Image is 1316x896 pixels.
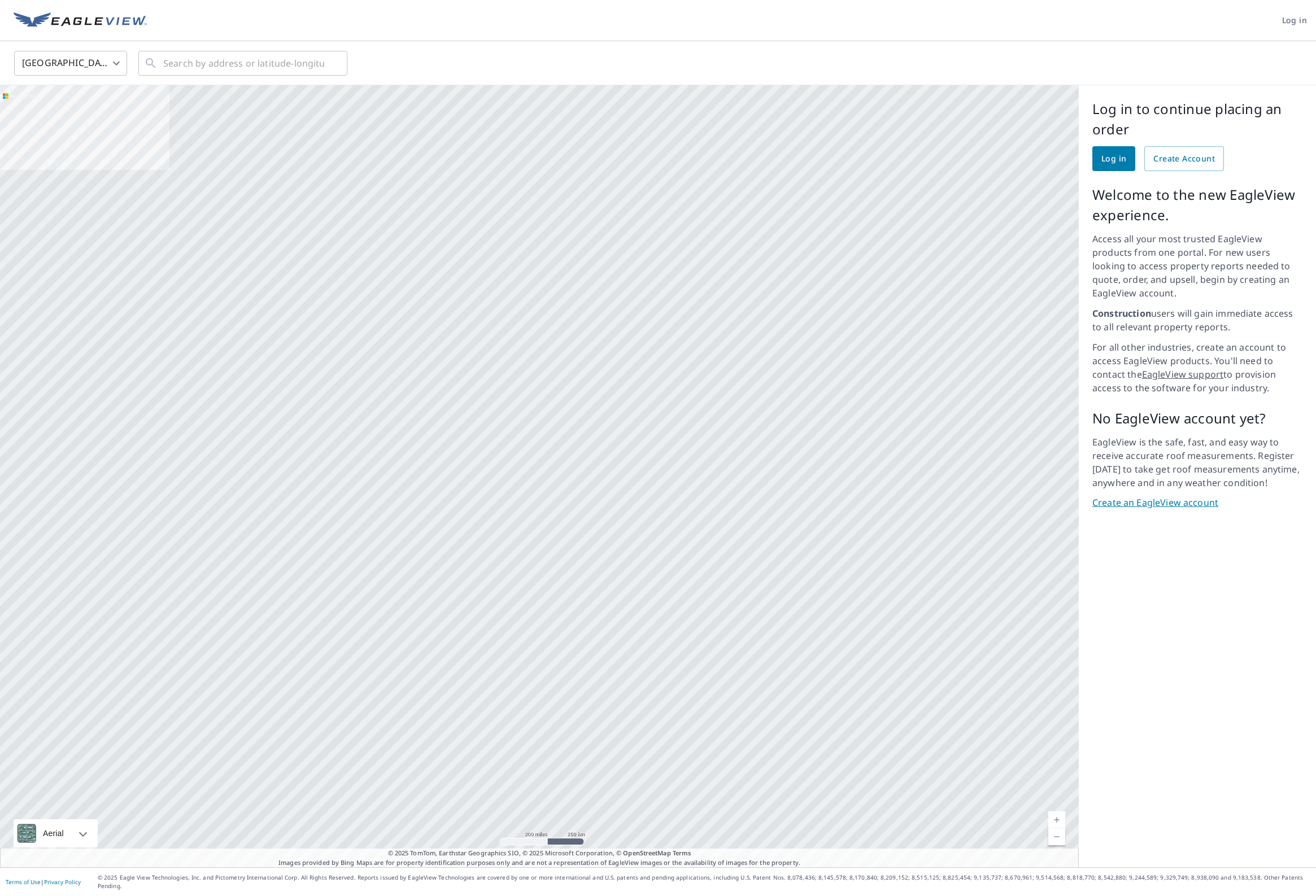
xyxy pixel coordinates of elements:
[98,873,1310,890] p: © 2025 Eagle View Technologies, Inc. and Pictometry International Corp. All Rights Reserved. Repo...
[14,12,147,29] img: EV Logo
[14,819,98,847] div: Aerial
[623,849,670,857] a: OpenStreetMap
[1092,185,1302,225] p: Welcome to the new EagleView experience.
[1092,408,1302,429] p: No EagleView account yet?
[1092,435,1302,489] p: EagleView is the safe, fast, and easy way to receive accurate roof measurements. Register [DATE] ...
[6,878,81,885] p: |
[1092,496,1302,509] a: Create an EagleView account
[1092,340,1302,395] p: For all other industries, create an account to access EagleView products. You'll need to contact ...
[14,47,127,79] div: [GEOGRAPHIC_DATA]
[1092,307,1302,334] p: users will gain immediate access to all relevant property reports.
[163,47,324,79] input: Search by address or latitude-longitude
[673,849,691,857] a: Terms
[1092,146,1135,171] a: Log in
[1092,232,1302,300] p: Access all your most trusted EagleView products from one portal. For new users looking to access ...
[1142,368,1224,381] a: EagleView support
[388,849,691,858] span: © 2025 TomTom, Earthstar Geographics SIO, © 2025 Microsoft Corporation, ©
[44,878,81,886] a: Privacy Policy
[40,819,67,847] div: Aerial
[6,878,41,886] a: Terms of Use
[1092,99,1302,139] p: Log in to continue placing an order
[1048,828,1065,845] a: Current Level 5, Zoom Out
[1101,152,1126,166] span: Log in
[1048,811,1065,828] a: Current Level 5, Zoom In
[1282,14,1307,28] span: Log in
[1144,146,1224,171] a: Create Account
[1092,307,1151,320] strong: Construction
[1153,152,1215,166] span: Create Account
